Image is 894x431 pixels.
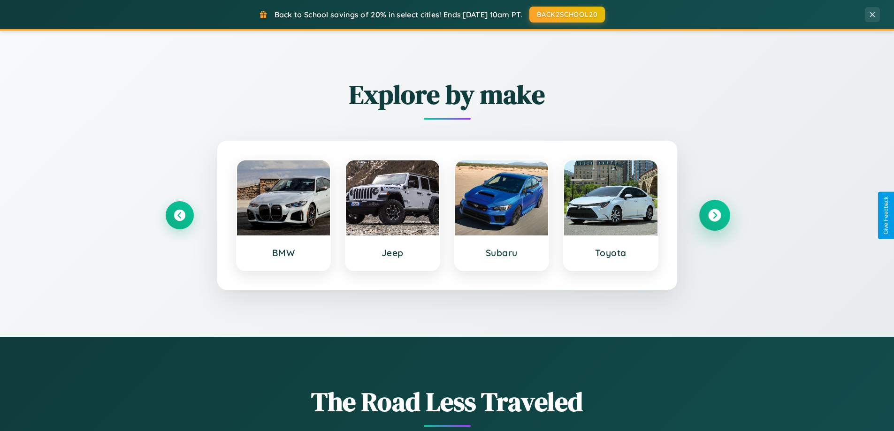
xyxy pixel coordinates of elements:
[355,247,430,258] h3: Jeep
[529,7,605,23] button: BACK2SCHOOL20
[883,197,889,234] div: Give Feedback
[166,76,729,113] h2: Explore by make
[246,247,321,258] h3: BMW
[465,247,539,258] h3: Subaru
[573,247,648,258] h3: Toyota
[275,10,522,19] span: Back to School savings of 20% in select cities! Ends [DATE] 10am PT.
[166,384,729,420] h1: The Road Less Traveled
